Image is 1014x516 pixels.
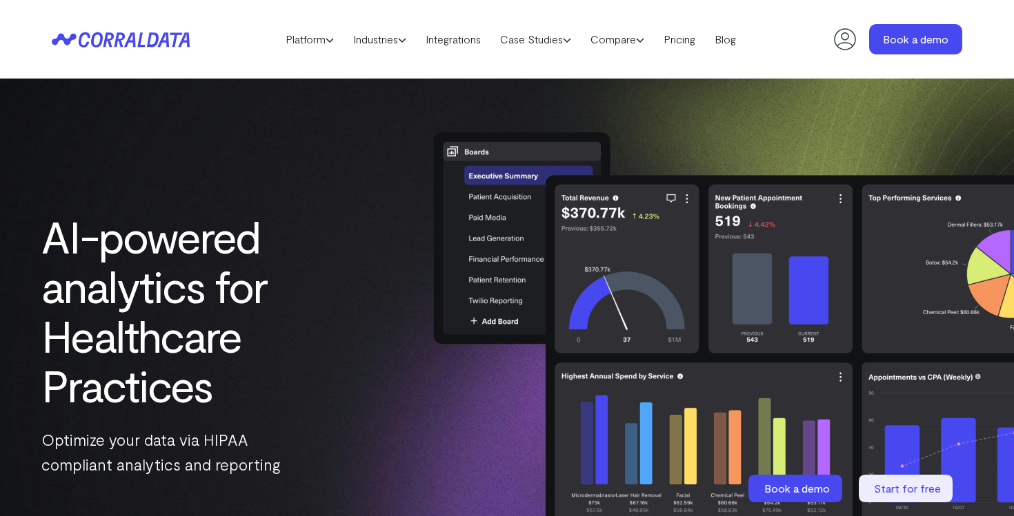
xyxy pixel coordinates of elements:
span: Book a demo [764,482,830,495]
span: Start for free [874,482,941,495]
a: Integrations [416,29,490,50]
a: Compare [581,29,654,50]
a: Platform [276,29,344,50]
p: Optimize your data via HIPAA compliant analytics and reporting [41,427,321,477]
a: Industries [344,29,416,50]
a: Start for free [859,475,955,502]
a: Book a demo [869,24,962,54]
a: Book a demo [748,475,845,502]
a: Case Studies [490,29,581,50]
a: Blog [705,29,746,50]
a: Pricing [654,29,705,50]
h1: AI-powered analytics for Healthcare Practices [41,211,321,410]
